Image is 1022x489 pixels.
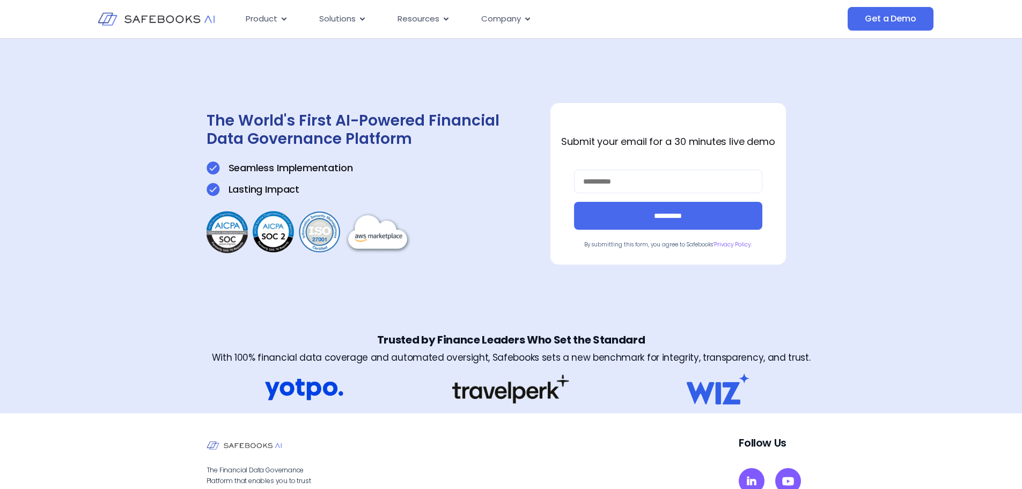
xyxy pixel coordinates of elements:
[574,240,762,249] p: By submitting this form, you agree to Safebooks’ .
[153,351,869,365] h3: With 100% financial data coverage and automated oversight, Safebooks sets a new benchmark for int...
[207,162,220,174] img: Get a Demo 1
[848,7,933,31] a: Get a Demo
[481,13,521,25] span: Company
[207,209,413,256] img: Get a Demo 3
[207,112,506,148] h1: The World's First AI-Powered Financial Data Governance Platform
[452,375,570,404] img: Get a Demo 6
[739,435,815,451] p: Follow Us
[265,374,343,405] img: Get a Demo 5
[229,162,353,174] p: Seamless Implementation
[207,183,220,196] img: Get a Demo 1
[237,9,740,30] nav: Menu
[229,183,299,196] p: Lasting Impact
[679,374,757,405] img: Get a Demo 7
[398,13,439,25] span: Resources
[246,13,277,25] span: Product
[865,13,916,24] span: Get a Demo
[561,135,775,148] strong: Submit your email for a 30 minutes live demo
[319,13,356,25] span: Solutions
[714,240,751,249] a: Privacy Policy
[237,9,740,30] div: Menu Toggle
